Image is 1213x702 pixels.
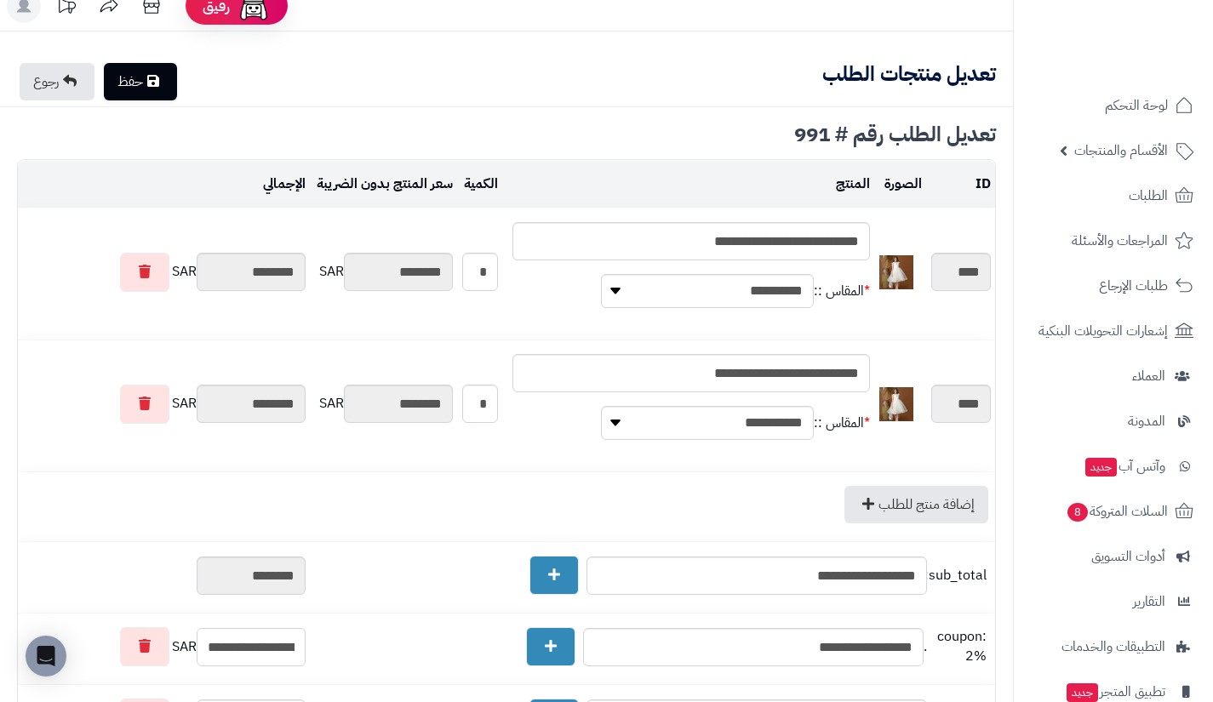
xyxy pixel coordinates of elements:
a: العملاء [1024,356,1203,397]
a: وآتس آبجديد [1024,446,1203,487]
span: sub_total: [931,566,987,585]
span: الأقسام والمنتجات [1074,139,1168,163]
span: coupon: 2% [931,627,987,666]
a: السلات المتروكة8 [1024,491,1203,532]
td: المنتج [502,161,874,208]
div: SAR [22,253,306,292]
span: العملاء [1132,364,1165,388]
span: لوحة التحكم [1105,94,1168,117]
div: SAR [22,385,306,424]
span: وآتس آب [1084,454,1165,478]
a: إضافة منتج للطلب [844,486,988,523]
a: التطبيقات والخدمات [1024,626,1203,667]
div: SAR [314,253,453,291]
a: أدوات التسويق [1024,536,1203,577]
td: الصورة [874,161,926,208]
a: رجوع [20,63,94,100]
span: طلبات الإرجاع [1099,274,1168,298]
img: 1733158881-IMG_2024120217123713-40x40.jpg [879,255,913,289]
a: التقارير [1024,581,1203,622]
span: المدونة [1128,409,1165,433]
span: جديد [1067,683,1098,702]
span: جديد [1085,458,1117,477]
td: الكمية [457,161,502,208]
a: لوحة التحكم [1024,85,1203,126]
a: المراجعات والأسئلة [1024,220,1203,261]
span: أدوات التسويق [1091,545,1165,568]
div: . [314,627,991,666]
span: إشعارات التحويلات البنكية [1038,319,1168,343]
span: المراجعات والأسئلة [1072,229,1168,253]
span: 8 [1067,503,1088,522]
a: طلبات الإرجاع [1024,265,1203,306]
a: الطلبات [1024,175,1203,216]
b: تعديل منتجات الطلب [822,59,996,89]
span: التطبيقات والخدمات [1061,635,1165,659]
a: المدونة [1024,401,1203,442]
td: الإجمالي [18,161,310,208]
td: المقاس :: [814,392,870,454]
td: سعر المنتج بدون الضريبة [310,161,457,208]
span: التقارير [1133,590,1165,614]
div: SAR [314,385,453,423]
span: السلات المتروكة [1066,499,1168,523]
div: تعديل الطلب رقم # 991 [17,124,996,145]
div: Open Intercom Messenger [26,636,66,676]
img: 1733158881-IMG_2024120217123713-40x40.jpg [879,387,913,421]
td: ID [926,161,995,208]
td: المقاس :: [814,260,870,322]
span: الطلبات [1129,184,1168,208]
a: إشعارات التحويلات البنكية [1024,311,1203,351]
div: SAR [22,627,306,666]
a: حفظ [104,63,177,100]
